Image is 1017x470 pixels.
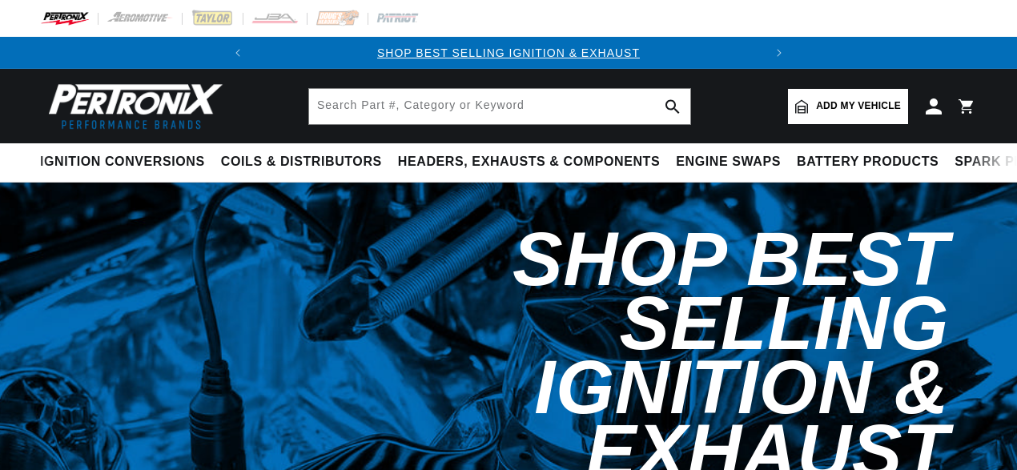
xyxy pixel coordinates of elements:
summary: Ignition Conversions [40,143,213,181]
button: Translation missing: en.sections.announcements.next_announcement [763,37,795,69]
span: Headers, Exhausts & Components [398,154,660,171]
summary: Battery Products [789,143,947,181]
div: Announcement [254,44,763,62]
img: Pertronix [40,78,224,134]
summary: Coils & Distributors [213,143,390,181]
span: Coils & Distributors [221,154,382,171]
span: Add my vehicle [816,98,901,114]
div: 1 of 2 [254,44,763,62]
span: Battery Products [797,154,939,171]
span: Engine Swaps [676,154,781,171]
input: Search Part #, Category or Keyword [309,89,690,124]
button: search button [655,89,690,124]
summary: Headers, Exhausts & Components [390,143,668,181]
a: SHOP BEST SELLING IGNITION & EXHAUST [377,46,640,59]
summary: Engine Swaps [668,143,789,181]
a: Add my vehicle [788,89,908,124]
button: Translation missing: en.sections.announcements.previous_announcement [222,37,254,69]
span: Ignition Conversions [40,154,205,171]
